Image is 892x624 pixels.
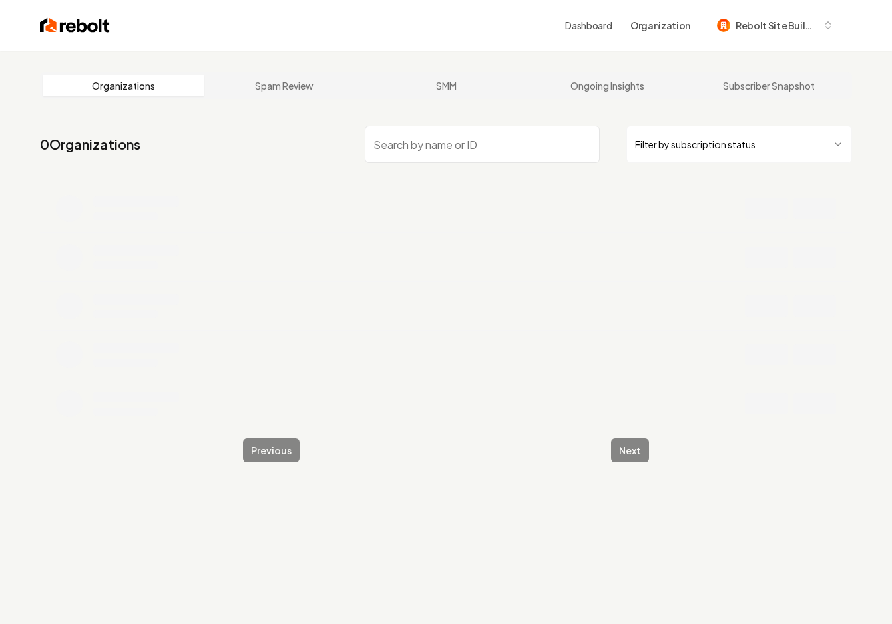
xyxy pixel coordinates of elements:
[736,19,817,33] span: Rebolt Site Builder
[527,75,688,96] a: Ongoing Insights
[40,16,110,35] img: Rebolt Logo
[688,75,849,96] a: Subscriber Snapshot
[43,75,204,96] a: Organizations
[717,19,730,32] img: Rebolt Site Builder
[365,75,527,96] a: SMM
[622,13,698,37] button: Organization
[204,75,366,96] a: Spam Review
[365,126,600,163] input: Search by name or ID
[565,19,612,32] a: Dashboard
[40,135,140,154] a: 0Organizations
